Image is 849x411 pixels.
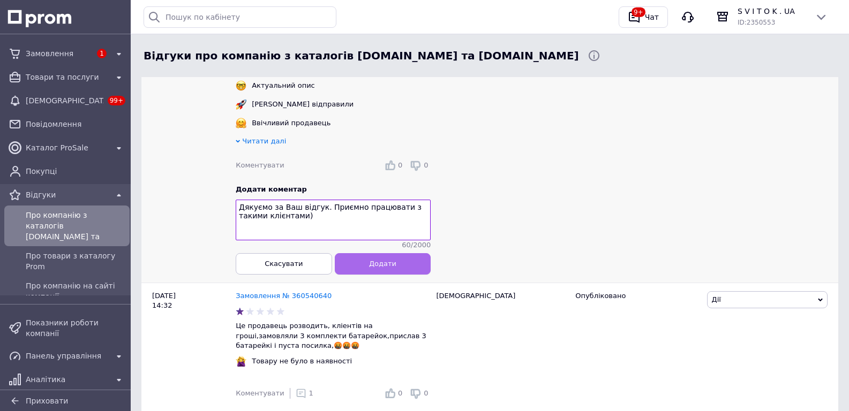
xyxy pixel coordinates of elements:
[26,280,125,302] span: Про компанію на сайті компанії
[236,118,246,128] img: :hugging_face:
[265,260,303,268] span: Скасувати
[26,210,125,242] span: Про компанію з каталогів [DOMAIN_NAME] та [DOMAIN_NAME]
[144,6,336,28] input: Пошук по кабінету
[738,6,806,17] span: S V I T O K . UA
[26,95,103,106] span: [DEMOGRAPHIC_DATA]
[26,317,125,339] span: Показники роботи компанії
[97,49,107,58] span: 1
[236,253,332,275] button: Скасувати
[26,119,125,130] span: Повідомлення
[26,250,125,272] span: Про товари з каталогу Prom
[712,295,721,303] span: Дії
[26,142,108,153] span: Каталог ProSale
[398,389,402,397] span: 0
[26,48,91,59] span: Замовлення
[424,161,428,169] span: 0
[424,389,428,397] span: 0
[236,136,431,149] div: Читати далі
[236,99,246,110] img: :rocket:
[431,17,570,283] div: [PERSON_NAME]
[236,389,284,397] span: Коментувати
[738,19,775,26] span: ID: 2350553
[236,356,246,367] img: :woman-gesturing-no:
[236,321,431,351] p: Це продавець розводить, кліентів на гроші,замовляли 3 комплекти батарейок,прислав 3 батарейкі і п...
[26,189,108,200] span: Відгуки
[236,200,431,240] textarea: Дякуємо за Ваш відгук. Приємно працювати з такими клієнтами)
[402,240,431,250] span: 60 / 2000
[249,81,318,90] div: Актуальний опис
[236,80,246,91] img: :nerd_face:
[236,161,284,169] span: Коментувати
[108,96,125,105] span: 99+
[575,291,698,301] div: Опубліковано
[398,161,402,169] span: 0
[26,374,108,385] span: Аналітика
[26,166,125,177] span: Покупці
[236,292,332,300] a: Замовлення № 360540640
[26,351,108,361] span: Панель управління
[335,253,431,275] button: Додати
[249,118,333,128] div: Ввічливий продавець
[249,100,356,109] div: [PERSON_NAME] відправили
[249,356,355,366] div: Товару не було в наявності
[619,6,668,28] button: 9+Чат
[141,17,236,283] div: [DATE] 19:14
[242,137,286,145] span: Читати далі
[236,185,307,193] span: Додати коментар
[236,161,284,170] div: Коментувати
[236,389,284,398] div: Коментувати
[369,260,396,268] span: Додати
[643,9,661,25] div: Чат
[26,397,68,405] span: Приховати
[26,72,108,82] span: Товари та послуги
[144,48,579,64] span: Відгуки про компанію з каталогів Prom.ua та Bigl.ua
[309,389,313,397] span: 1
[296,388,313,399] div: 1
